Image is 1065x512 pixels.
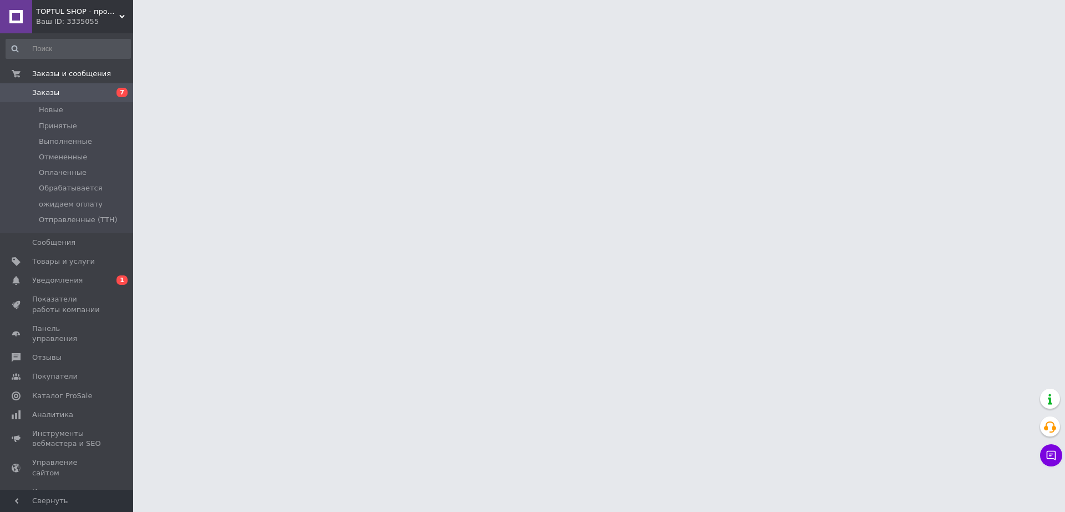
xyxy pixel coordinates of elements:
[39,121,77,131] span: Принятые
[32,353,62,363] span: Отзывы
[39,215,118,225] span: Отправленные (ТТН)
[32,429,103,449] span: Инструменты вебмастера и SEO
[116,88,128,97] span: 7
[39,152,87,162] span: Отмененные
[39,183,102,193] span: Обрабатывается
[39,168,87,178] span: Оплаченные
[32,410,73,420] span: Аналитика
[32,458,103,478] span: Управление сайтом
[32,324,103,344] span: Панель управления
[39,137,92,147] span: Выполненные
[32,294,103,314] span: Показатели работы компании
[32,372,78,382] span: Покупатели
[1040,444,1062,466] button: Чат с покупателем
[32,69,111,79] span: Заказы и сообщения
[116,275,128,285] span: 1
[39,199,103,209] span: ожидаем оплату
[36,17,133,27] div: Ваш ID: 3335055
[32,88,59,98] span: Заказы
[36,7,119,17] span: TOPTUL SHOP - профессиональный инструмент, оборудование, аксессуары для автосервиса. РАБОТАЕМ С НДС
[32,238,75,248] span: Сообщения
[6,39,131,59] input: Поиск
[32,257,95,267] span: Товары и услуги
[32,391,92,401] span: Каталог ProSale
[32,275,83,285] span: Уведомления
[32,487,103,507] span: Кошелек компании
[39,105,63,115] span: Новые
